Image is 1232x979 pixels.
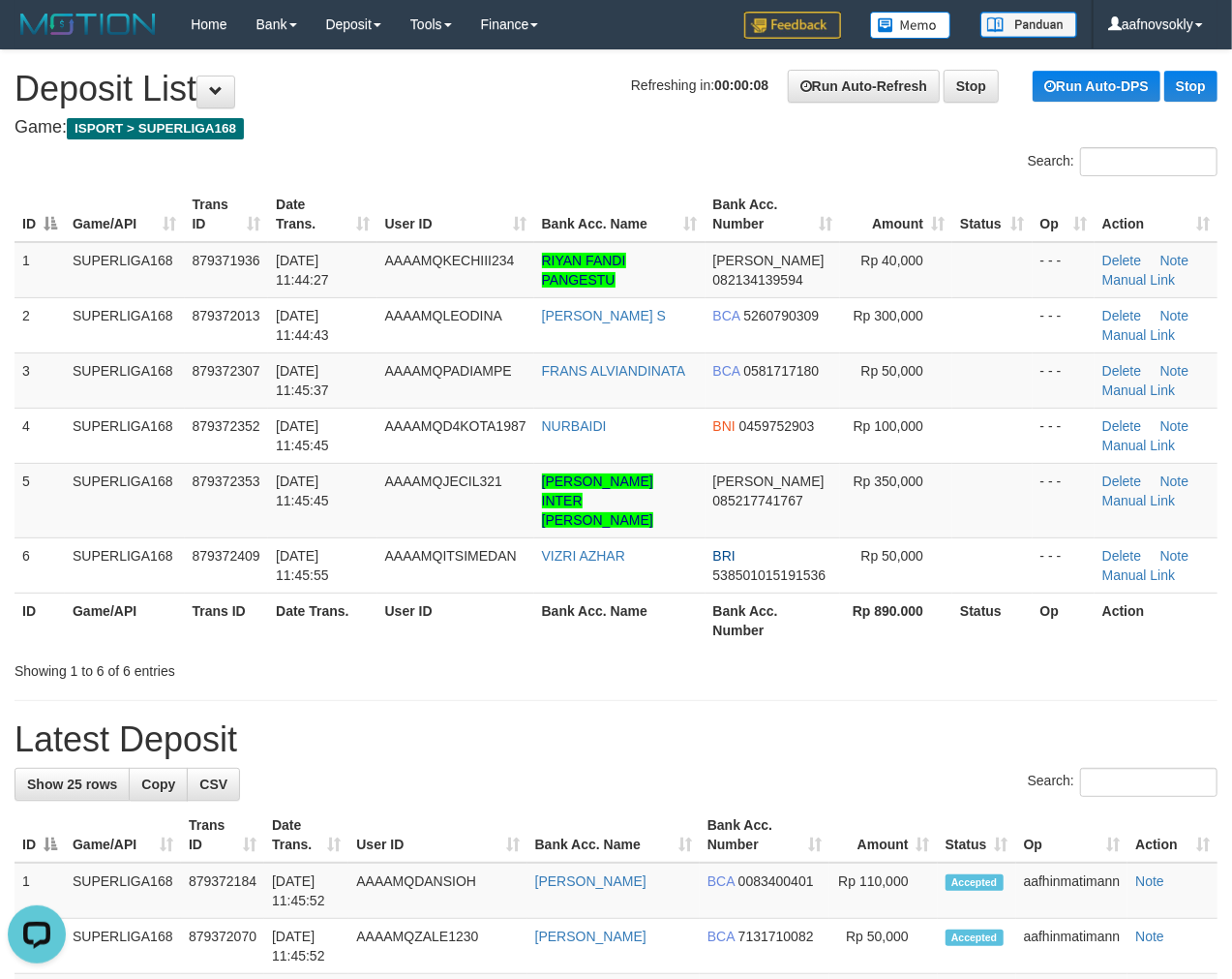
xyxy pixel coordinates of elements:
[65,408,185,463] td: SUPERLIGA168
[980,12,1077,38] img: panduan.png
[185,593,269,648] th: Trans ID
[185,187,269,242] th: Trans ID: activate to sort column ascending
[348,919,526,974] td: AAAAMQZALE1230
[1102,308,1141,323] a: Delete
[193,548,260,564] span: 879372409
[738,873,814,889] span: Copy 0083400401 to clipboard
[1080,768,1217,797] input: Search:
[707,929,735,944] span: BCA
[385,363,512,379] span: AAAAMQPADIAMPE
[264,863,348,919] td: [DATE] 11:45:52
[534,187,706,242] th: Bank Acc. Name: activate to sort column ascending
[788,70,940,103] a: Run Auto-Refresh
[268,187,377,242] th: Date Trans.: activate to sort column ascending
[713,253,825,268] span: [PERSON_NAME]
[1033,463,1095,537] td: - - -
[377,187,534,242] th: User ID: activate to sort column ascending
[1102,438,1176,453] a: Manual Link
[385,474,502,489] span: AAAAMQJECIL321
[952,187,1033,242] th: Status: activate to sort column ascending
[861,363,924,379] span: Rp 50,000
[829,863,938,919] td: Rp 110,000
[15,463,65,537] td: 5
[199,777,227,792] span: CSV
[1033,71,1160,102] a: Run Auto-DPS
[15,720,1217,759] h1: Latest Deposit
[1095,187,1217,242] th: Action: activate to sort column ascending
[65,593,185,648] th: Game/API
[713,548,736,564] span: BRI
[946,930,1004,946] span: Accepted
[181,808,264,863] th: Trans ID: activate to sort column ascending
[744,12,841,39] img: Feedback.jpg
[1016,863,1128,919] td: aafhinmatimann
[1102,272,1176,288] a: Manual Link
[15,593,65,648] th: ID
[276,363,329,398] span: [DATE] 11:45:37
[952,593,1033,648] th: Status
[713,493,803,508] span: Copy 085217741767 to clipboard
[65,863,181,919] td: SUPERLIGA168
[15,10,162,39] img: MOTION_logo.png
[944,70,999,103] a: Stop
[840,593,952,648] th: Rp 890.000
[1102,363,1141,379] a: Delete
[1033,593,1095,648] th: Op
[861,548,924,564] span: Rp 50,000
[193,418,260,434] span: 879372352
[1102,382,1176,398] a: Manual Link
[542,418,607,434] a: NURBAIDI
[542,308,666,323] a: [PERSON_NAME] S
[385,418,526,434] span: AAAAMQD4KOTA1987
[187,768,240,801] a: CSV
[193,253,260,268] span: 879371936
[15,187,65,242] th: ID: activate to sort column descending
[631,77,768,93] span: Refreshing in:
[938,808,1016,863] th: Status: activate to sort column ascending
[15,352,65,408] td: 3
[15,242,65,298] td: 1
[15,408,65,463] td: 4
[65,537,185,593] td: SUPERLIGA168
[276,418,329,453] span: [DATE] 11:45:45
[707,873,735,889] span: BCA
[65,352,185,408] td: SUPERLIGA168
[542,253,626,288] a: RIYAN FANDI PANGESTU
[1102,253,1141,268] a: Delete
[700,808,829,863] th: Bank Acc. Number: activate to sort column ascending
[542,548,625,564] a: VIZRI AZHAR
[738,929,814,944] span: Copy 7131710082 to clipboard
[1127,808,1217,863] th: Action: activate to sort column ascending
[276,548,329,583] span: [DATE] 11:45:55
[1016,808,1128,863] th: Op: activate to sort column ascending
[1160,308,1189,323] a: Note
[1160,418,1189,434] a: Note
[870,12,951,39] img: Button%20Memo.svg
[377,593,534,648] th: User ID
[1102,567,1176,583] a: Manual Link
[1102,548,1141,564] a: Delete
[193,308,260,323] span: 879372013
[1160,548,1189,564] a: Note
[542,363,686,379] a: FRANS ALVIANDINATA
[535,873,646,889] a: [PERSON_NAME]
[15,768,130,801] a: Show 25 rows
[713,363,740,379] span: BCA
[542,474,653,528] a: [PERSON_NAME] INTER [PERSON_NAME]
[1028,768,1217,797] label: Search:
[65,297,185,352] td: SUPERLIGA168
[829,919,938,974] td: Rp 50,000
[65,919,181,974] td: SUPERLIGA168
[141,777,175,792] span: Copy
[854,474,923,489] span: Rp 350,000
[1102,327,1176,343] a: Manual Link
[15,70,1217,108] h1: Deposit List
[264,919,348,974] td: [DATE] 11:45:52
[1033,352,1095,408] td: - - -
[527,808,700,863] th: Bank Acc. Name: activate to sort column ascending
[181,919,264,974] td: 879372070
[15,863,65,919] td: 1
[743,308,819,323] span: Copy 5260790309 to clipboard
[1033,187,1095,242] th: Op: activate to sort column ascending
[15,297,65,352] td: 2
